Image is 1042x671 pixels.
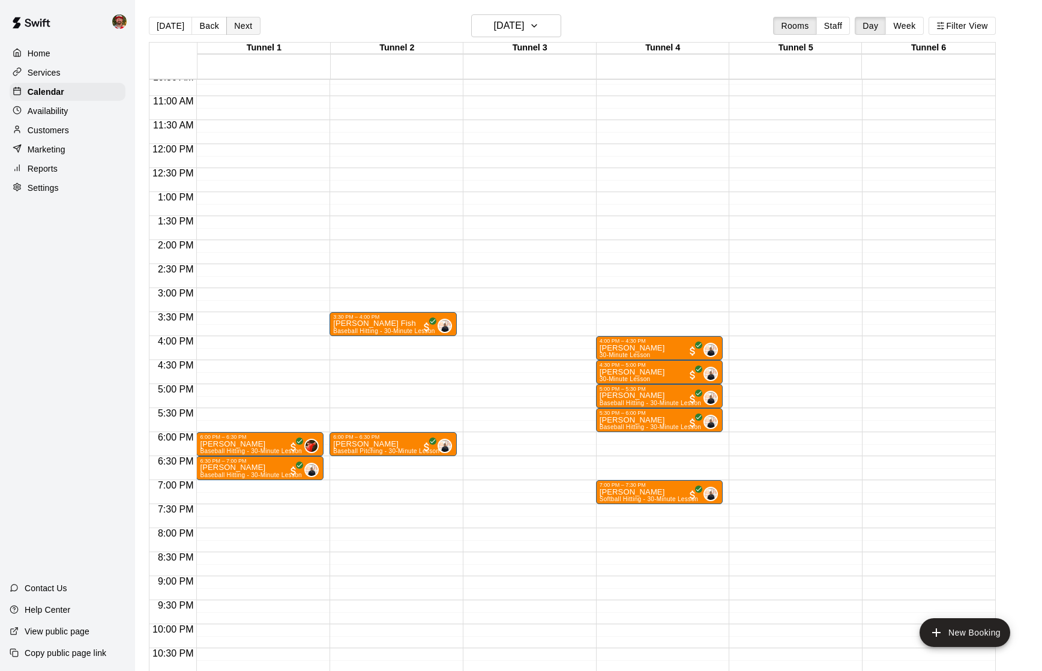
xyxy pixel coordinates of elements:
[600,410,720,416] div: 5:30 PM – 6:00 PM
[438,319,452,333] div: Dom Denicola
[708,391,718,405] span: Dom Denicola
[28,124,69,136] p: Customers
[150,120,197,130] span: 11:30 AM
[28,163,58,175] p: Reports
[155,600,197,610] span: 9:30 PM
[28,67,61,79] p: Services
[155,192,197,202] span: 1:00 PM
[28,182,59,194] p: Settings
[28,143,65,155] p: Marketing
[708,367,718,381] span: Dom Denicola
[708,415,718,429] span: Dom Denicola
[816,17,851,35] button: Staff
[705,368,717,380] img: Dom Denicola
[155,504,197,514] span: 7:30 PM
[687,369,699,381] span: All customers have paid
[309,463,319,477] span: Dom Denicola
[703,415,718,429] div: Dom Denicola
[708,343,718,357] span: Dom Denicola
[600,400,702,406] span: Baseball Hitting - 30-Minute Lesson
[687,489,699,501] span: All customers have paid
[687,345,699,357] span: All customers have paid
[10,140,125,158] a: Marketing
[463,43,596,54] div: Tunnel 3
[155,552,197,562] span: 8:30 PM
[493,17,524,34] h6: [DATE]
[155,576,197,586] span: 9:00 PM
[471,14,561,37] button: [DATE]
[333,448,439,454] span: Baseball Pitching - 30-Minute Lesson
[196,432,324,456] div: 6:00 PM – 6:30 PM: Brody Follett
[10,83,125,101] a: Calendar
[600,338,720,344] div: 4:00 PM – 4:30 PM
[885,17,923,35] button: Week
[155,312,197,322] span: 3:30 PM
[929,17,996,35] button: Filter View
[330,432,457,456] div: 6:00 PM – 6:30 PM: Brody Beavers
[10,102,125,120] div: Availability
[226,17,260,35] button: Next
[597,43,729,54] div: Tunnel 4
[600,376,651,382] span: 30-Minute Lesson
[150,96,197,106] span: 11:00 AM
[200,472,302,478] span: Baseball Hitting - 30-Minute Lesson
[855,17,886,35] button: Day
[330,312,457,336] div: 3:30 PM – 4:00 PM: Tanner Fish
[25,582,67,594] p: Contact Us
[149,17,192,35] button: [DATE]
[304,463,319,477] div: Dom Denicola
[703,487,718,501] div: Dom Denicola
[596,384,723,408] div: 5:00 PM – 5:30 PM: Alex Escobedo
[600,362,720,368] div: 4:30 PM – 5:00 PM
[155,384,197,394] span: 5:00 PM
[191,17,227,35] button: Back
[155,432,197,442] span: 6:00 PM
[596,336,723,360] div: 4:00 PM – 4:30 PM: Tate Donaldson
[288,465,300,477] span: All customers have paid
[438,439,452,453] div: Dom Denicola
[25,647,106,659] p: Copy public page link
[196,456,324,480] div: 6:30 PM – 7:00 PM: Adriano Levato
[596,360,723,384] div: 4:30 PM – 5:00 PM: Mateo Vargas
[28,105,68,117] p: Availability
[197,43,330,54] div: Tunnel 1
[149,168,196,178] span: 12:30 PM
[421,321,433,333] span: All customers have paid
[306,440,318,452] img: Brian Loconsole
[28,86,64,98] p: Calendar
[333,434,453,440] div: 6:00 PM – 6:30 PM
[200,458,320,464] div: 6:30 PM – 7:00 PM
[155,216,197,226] span: 1:30 PM
[920,618,1010,647] button: add
[703,343,718,357] div: Dom Denicola
[10,121,125,139] div: Customers
[10,179,125,197] a: Settings
[155,264,197,274] span: 2:30 PM
[442,319,452,333] span: Dom Denicola
[288,441,300,453] span: All customers have paid
[687,417,699,429] span: All customers have paid
[149,624,196,634] span: 10:00 PM
[306,464,318,476] img: Dom Denicola
[155,408,197,418] span: 5:30 PM
[304,439,319,453] div: Brian Loconsole
[600,386,720,392] div: 5:00 PM – 5:30 PM
[200,448,302,454] span: Baseball Hitting - 30-Minute Lesson
[687,393,699,405] span: All customers have paid
[773,17,816,35] button: Rooms
[333,314,453,320] div: 3:30 PM – 4:00 PM
[596,408,723,432] div: 5:30 PM – 6:00 PM: Adriano Levato
[10,44,125,62] a: Home
[10,160,125,178] a: Reports
[10,64,125,82] a: Services
[600,424,702,430] span: Baseball Hitting - 30-Minute Lesson
[703,391,718,405] div: Dom Denicola
[703,367,718,381] div: Dom Denicola
[862,43,995,54] div: Tunnel 6
[112,14,127,29] img: Bryan Farrington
